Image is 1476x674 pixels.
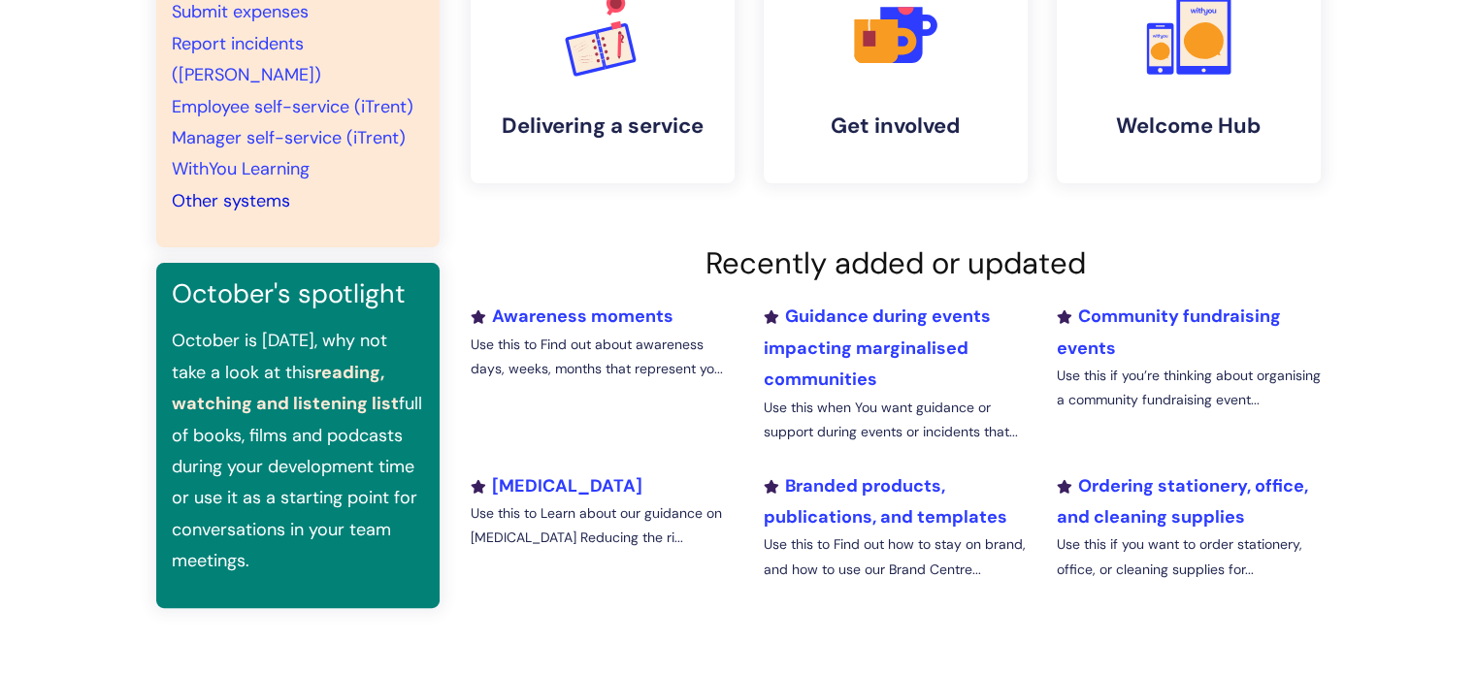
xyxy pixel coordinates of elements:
[763,474,1006,529] a: Branded products, publications, and templates
[486,113,719,139] h4: Delivering a service
[471,333,735,381] p: Use this to Find out about awareness days, weeks, months that represent yo...
[172,325,424,576] p: October is [DATE], why not take a look at this full of books, films and podcasts during your deve...
[471,474,642,497] a: [MEDICAL_DATA]
[471,501,735,550] p: Use this to Learn about our guidance on [MEDICAL_DATA] Reducing the ri...
[471,305,673,328] a: Awareness moments
[763,396,1027,444] p: Use this when You want guidance or support during events or incidents that...
[763,532,1027,581] p: Use this to Find out how to stay on brand, and how to use our Brand Centre...
[172,189,290,212] a: Other systems
[1056,364,1320,412] p: Use this if you’re thinking about organising a community fundraising event...
[1056,305,1280,359] a: Community fundraising events
[172,278,424,309] h3: October's spotlight
[172,32,321,86] a: Report incidents ([PERSON_NAME])
[471,245,1321,281] h2: Recently added or updated
[172,126,406,149] a: Manager self-service (iTrent)
[779,113,1012,139] h4: Get involved
[1072,113,1305,139] h4: Welcome Hub
[763,305,990,391] a: Guidance during events impacting marginalised communities
[1056,532,1320,581] p: Use this if you want to order stationery, office, or cleaning supplies for...
[172,157,310,180] a: WithYou Learning
[1056,474,1307,529] a: Ordering stationery, office, and cleaning supplies
[172,95,413,118] a: Employee self-service (iTrent)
